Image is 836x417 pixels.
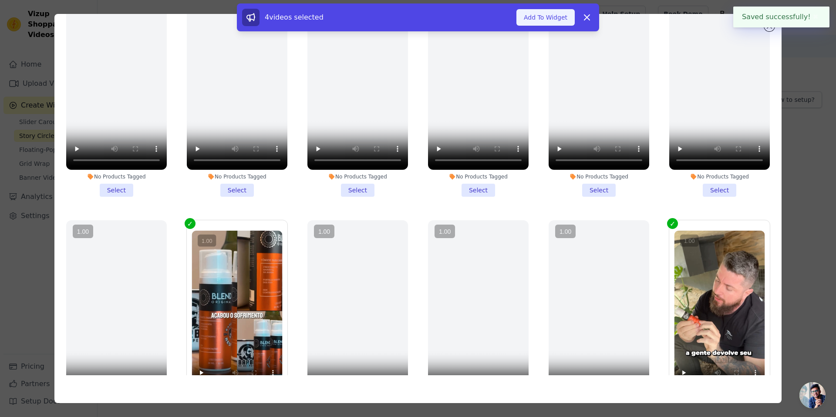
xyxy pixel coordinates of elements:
[516,9,575,26] button: Add To Widget
[307,173,408,180] div: No Products Tagged
[265,13,324,21] span: 4 videos selected
[549,173,649,180] div: No Products Tagged
[428,173,529,180] div: No Products Tagged
[811,12,821,22] button: Close
[799,382,826,408] a: Bate-papo aberto
[187,173,287,180] div: No Products Tagged
[669,173,770,180] div: No Products Tagged
[66,173,167,180] div: No Products Tagged
[733,7,829,27] div: Saved successfully!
